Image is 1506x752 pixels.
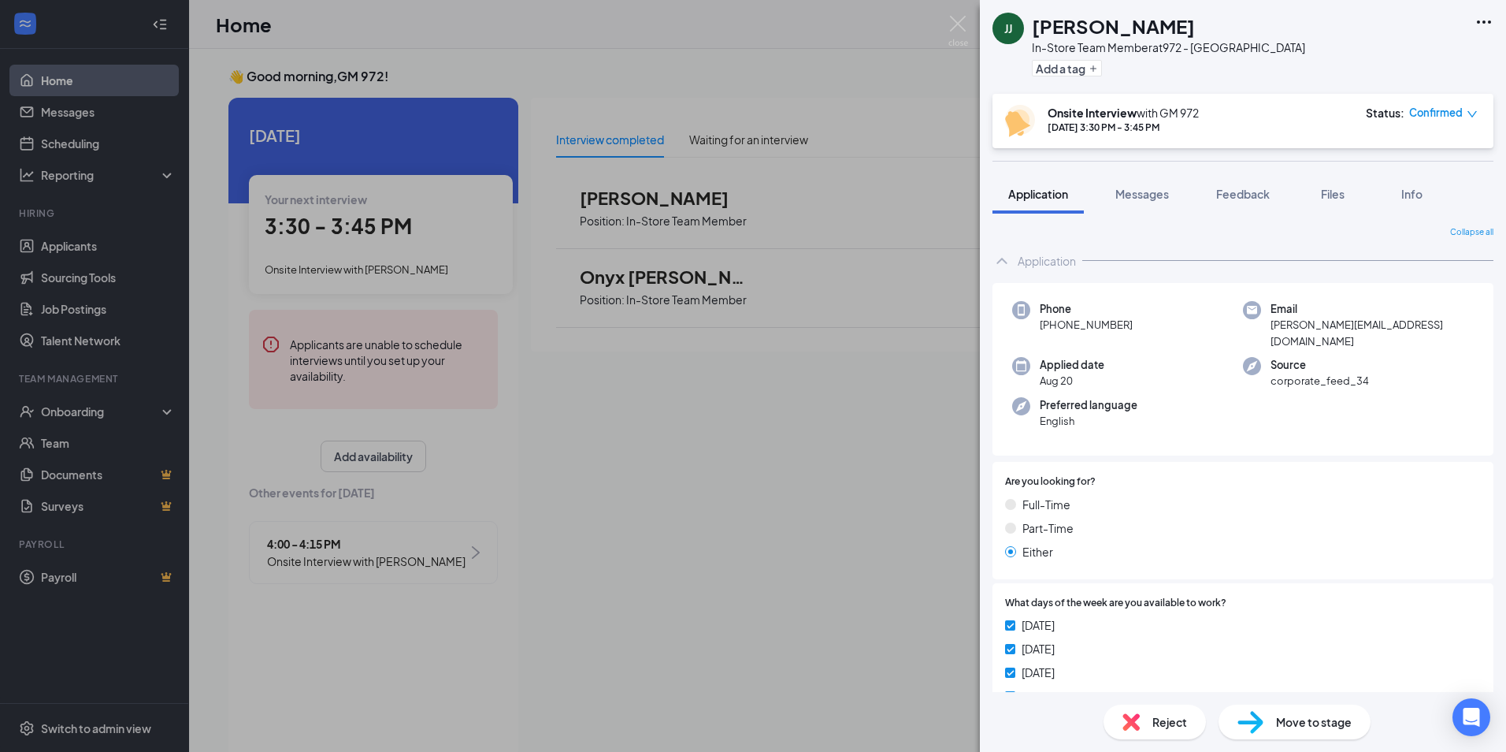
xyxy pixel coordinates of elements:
span: Collapse all [1450,226,1493,239]
span: [DATE] [1022,687,1055,705]
span: Are you looking for? [1005,475,1096,490]
b: Onsite Interview [1048,106,1137,120]
span: Info [1401,187,1423,201]
span: What days of the week are you available to work? [1005,596,1226,611]
span: Messages [1115,187,1169,201]
svg: ChevronUp [992,251,1011,270]
span: Confirmed [1409,105,1463,121]
span: Feedback [1216,187,1270,201]
span: Phone [1040,301,1133,317]
h1: [PERSON_NAME] [1032,13,1195,39]
span: Reject [1152,713,1187,731]
div: In-Store Team Member at 972 - [GEOGRAPHIC_DATA] [1032,39,1305,55]
span: Aug 20 [1040,373,1104,389]
svg: Plus [1089,64,1098,73]
button: PlusAdd a tag [1032,60,1102,76]
span: Application [1008,187,1068,201]
div: with GM 972 [1048,105,1199,121]
span: Move to stage [1276,713,1352,731]
span: Part-Time [1022,519,1074,537]
span: Applied date [1040,357,1104,373]
span: English [1040,413,1137,429]
span: Preferred language [1040,397,1137,413]
span: Either [1022,543,1053,560]
span: Full-Time [1022,496,1070,513]
span: [DATE] [1022,664,1055,681]
svg: Ellipses [1474,13,1493,32]
div: Application [1018,253,1076,269]
div: JJ [1004,20,1012,36]
span: [DATE] [1022,640,1055,657]
span: [DATE] [1022,616,1055,634]
div: [DATE] 3:30 PM - 3:45 PM [1048,121,1199,134]
span: Source [1270,357,1369,373]
div: Open Intercom Messenger [1452,698,1490,736]
span: corporate_feed_34 [1270,373,1369,389]
span: [PERSON_NAME][EMAIL_ADDRESS][DOMAIN_NAME] [1270,317,1474,349]
span: Files [1321,187,1345,201]
span: down [1467,109,1478,120]
span: Email [1270,301,1474,317]
div: Status : [1366,105,1404,121]
span: [PHONE_NUMBER] [1040,317,1133,333]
